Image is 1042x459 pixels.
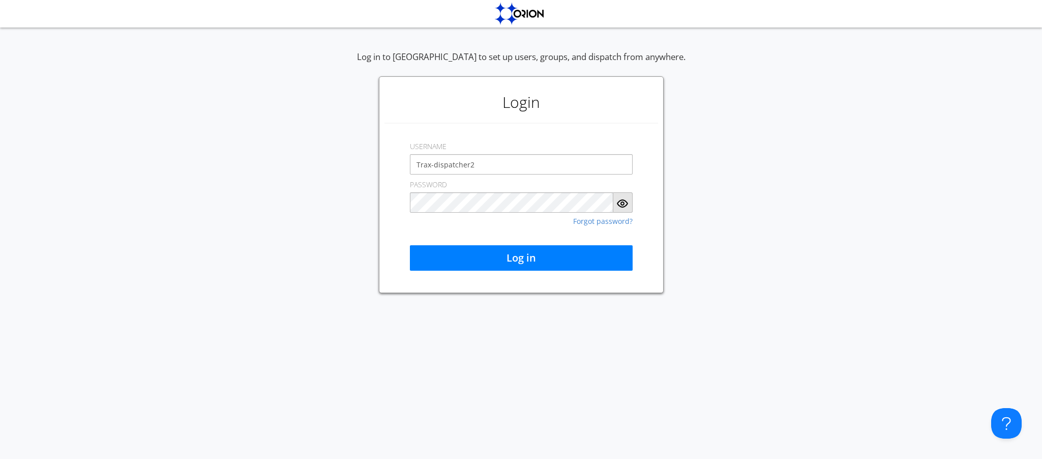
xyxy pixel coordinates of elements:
label: PASSWORD [410,180,447,190]
button: Show Password [613,192,632,213]
button: Log in [410,245,633,271]
input: Password [410,192,614,213]
label: USERNAME [410,141,446,152]
h1: Login [384,82,658,123]
img: eye.svg [616,197,629,210]
iframe: Toggle Customer Support [991,408,1022,439]
div: Log in to [GEOGRAPHIC_DATA] to set up users, groups, and dispatch from anywhere. [357,51,686,76]
a: Forgot password? [573,218,633,225]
